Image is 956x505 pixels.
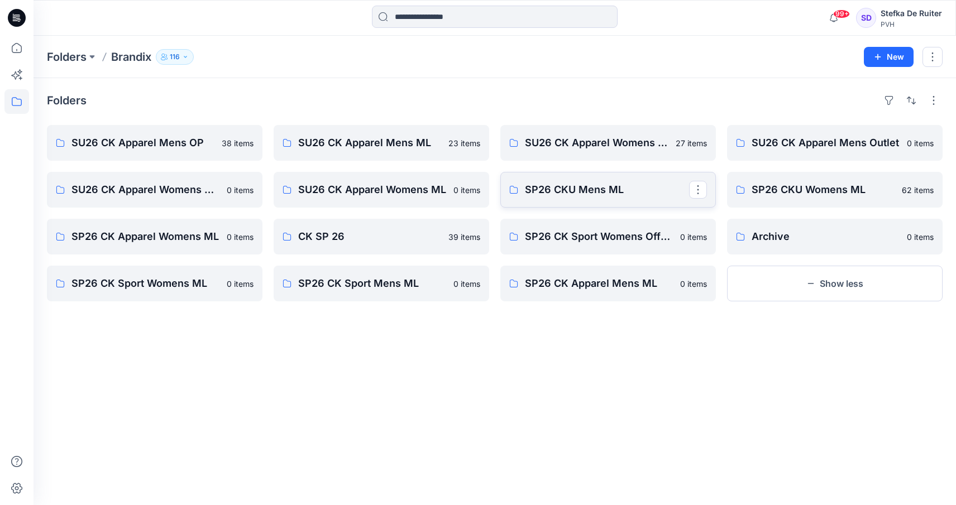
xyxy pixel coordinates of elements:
p: SP26 CK Apparel Mens ML [525,276,673,291]
p: 38 items [222,137,254,149]
a: SP26 CKU Womens ML62 items [727,172,943,208]
a: SP26 CK Sport Mens ML0 items [274,266,489,301]
a: SU26 CK Apparel Mens OP38 items [47,125,262,161]
a: SP26 CKU Mens ML [500,172,716,208]
p: 27 items [676,137,707,149]
a: SP26 CK Apparel Mens ML0 items [500,266,716,301]
a: SU26 CK Apparel Womens OP27 items [500,125,716,161]
p: 116 [170,51,180,63]
button: 116 [156,49,194,65]
p: 0 items [453,184,480,196]
p: 0 items [453,278,480,290]
p: SU26 CK Apparel Womens Outlet [71,182,220,198]
p: SU26 CK Apparel Mens ML [298,135,442,151]
p: Archive [752,229,900,244]
span: 99+ [833,9,850,18]
a: Archive0 items [727,219,943,254]
div: Stefka De Ruiter [881,7,942,20]
p: 0 items [680,278,707,290]
a: SU26 CK Apparel Mens Outlet0 items [727,125,943,161]
p: 0 items [227,231,254,243]
p: SP26 CK Sport Womens ML [71,276,220,291]
a: SU26 CK Apparel Womens Outlet0 items [47,172,262,208]
p: SP26 CK Sport Womens Off-Price [525,229,673,244]
p: 39 items [448,231,480,243]
a: Folders [47,49,87,65]
p: SP26 CKU Womens ML [752,182,895,198]
a: SU26 CK Apparel Womens ML0 items [274,172,489,208]
p: SU26 CK Apparel Womens OP [525,135,669,151]
a: SP26 CK Apparel Womens ML0 items [47,219,262,254]
button: New [864,47,914,67]
div: PVH [881,20,942,28]
a: CK SP 2639 items [274,219,489,254]
p: SU26 CK Apparel Mens Outlet [752,135,900,151]
div: SD [856,8,876,28]
p: 23 items [448,137,480,149]
h4: Folders [47,94,87,107]
p: SP26 CK Sport Mens ML [298,276,447,291]
p: 62 items [902,184,934,196]
p: SU26 CK Apparel Womens ML [298,182,447,198]
p: CK SP 26 [298,229,442,244]
a: SP26 CK Sport Womens ML0 items [47,266,262,301]
p: 0 items [680,231,707,243]
p: 0 items [227,278,254,290]
p: Brandix [111,49,151,65]
button: Show less [727,266,943,301]
p: SP26 CK Apparel Womens ML [71,229,220,244]
p: 0 items [227,184,254,196]
a: SU26 CK Apparel Mens ML23 items [274,125,489,161]
a: SP26 CK Sport Womens Off-Price0 items [500,219,716,254]
p: SU26 CK Apparel Mens OP [71,135,215,151]
p: 0 items [907,231,934,243]
p: 0 items [907,137,934,149]
p: SP26 CKU Mens ML [525,182,689,198]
